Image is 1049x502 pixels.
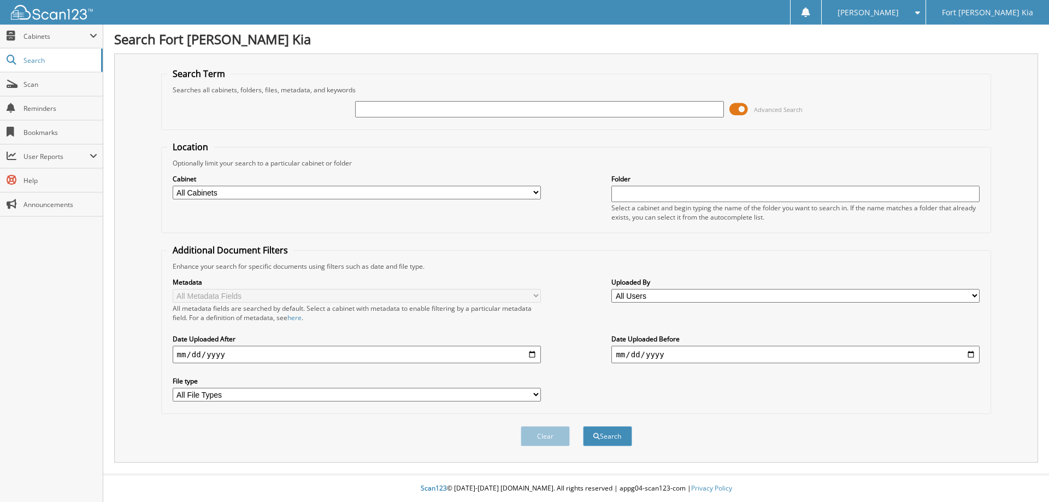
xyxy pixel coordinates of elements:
[942,9,1033,16] span: Fort [PERSON_NAME] Kia
[611,334,980,344] label: Date Uploaded Before
[421,483,447,493] span: Scan123
[173,376,541,386] label: File type
[103,475,1049,502] div: © [DATE]-[DATE] [DOMAIN_NAME]. All rights reserved | appg04-scan123-com |
[23,152,90,161] span: User Reports
[11,5,93,20] img: scan123-logo-white.svg
[173,304,541,322] div: All metadata fields are searched by default. Select a cabinet with metadata to enable filtering b...
[167,262,986,271] div: Enhance your search for specific documents using filters such as date and file type.
[611,346,980,363] input: end
[167,158,986,168] div: Optionally limit your search to a particular cabinet or folder
[114,30,1038,48] h1: Search Fort [PERSON_NAME] Kia
[583,426,632,446] button: Search
[287,313,302,322] a: here
[173,346,541,363] input: start
[23,200,97,209] span: Announcements
[611,174,980,184] label: Folder
[754,105,803,114] span: Advanced Search
[23,32,90,41] span: Cabinets
[167,244,293,256] legend: Additional Document Filters
[173,174,541,184] label: Cabinet
[23,176,97,185] span: Help
[691,483,732,493] a: Privacy Policy
[173,277,541,287] label: Metadata
[23,80,97,89] span: Scan
[611,277,980,287] label: Uploaded By
[167,85,986,95] div: Searches all cabinets, folders, files, metadata, and keywords
[173,334,541,344] label: Date Uploaded After
[23,56,96,65] span: Search
[23,128,97,137] span: Bookmarks
[611,203,980,222] div: Select a cabinet and begin typing the name of the folder you want to search in. If the name match...
[167,141,214,153] legend: Location
[167,68,231,80] legend: Search Term
[23,104,97,113] span: Reminders
[521,426,570,446] button: Clear
[838,9,899,16] span: [PERSON_NAME]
